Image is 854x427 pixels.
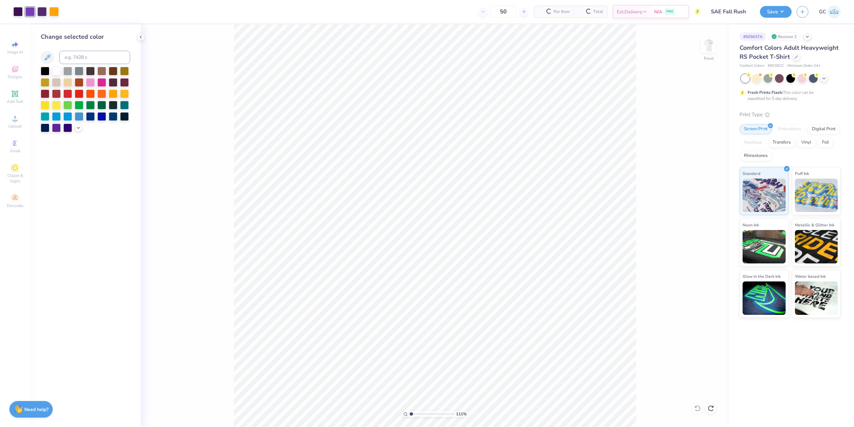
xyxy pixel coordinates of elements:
[666,9,673,14] span: FREE
[740,151,772,161] div: Rhinestones
[740,44,839,61] span: Comfort Colors Adult Heavyweight RS Pocket T-Shirt
[797,138,816,148] div: Vinyl
[7,203,23,208] span: Decorate
[787,63,821,69] span: Minimum Order: 24 +
[743,273,781,280] span: Glow in the Dark Ink
[795,170,809,177] span: Puff Ink
[819,8,826,16] span: GC
[7,99,23,104] span: Add Text
[740,32,766,41] div: # 505637A
[774,124,806,134] div: Embroidery
[8,74,22,79] span: Designs
[795,179,838,212] img: Puff Ink
[740,138,766,148] div: Applique
[819,5,841,18] a: GC
[743,230,786,263] img: Neon Ink
[743,179,786,212] img: Standard
[593,8,603,15] span: Total
[768,63,784,69] span: # 6030CC
[770,32,800,41] div: Revision 2
[795,221,834,228] span: Metallic & Glitter Ink
[8,124,22,129] span: Upload
[7,49,23,55] span: Image AI
[456,411,467,417] span: 111 %
[743,281,786,315] img: Glow in the Dark Ink
[818,138,833,148] div: Foil
[760,6,792,18] button: Save
[795,273,826,280] span: Water based Ink
[704,55,714,61] div: Front
[740,63,764,69] span: Comfort Colors
[617,8,642,15] span: Est. Delivery
[740,124,772,134] div: Screen Print
[748,90,783,95] strong: Fresh Prints Flash:
[808,124,840,134] div: Digital Print
[702,39,715,52] img: Front
[59,51,130,64] input: e.g. 7428 c
[553,8,570,15] span: Per Item
[654,8,662,15] span: N/A
[41,32,130,41] div: Change selected color
[795,281,838,315] img: Water based Ink
[490,6,516,18] input: – –
[10,148,20,154] span: Greek
[795,230,838,263] img: Metallic & Glitter Ink
[706,5,755,18] input: Untitled Design
[740,111,841,119] div: Print Type
[768,138,795,148] div: Transfers
[3,173,27,184] span: Clipart & logos
[828,5,841,18] img: Gerard Christopher Trorres
[24,406,48,413] strong: Need help?
[743,170,760,177] span: Standard
[748,89,830,101] div: This color can be expedited for 5 day delivery.
[743,221,759,228] span: Neon Ink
